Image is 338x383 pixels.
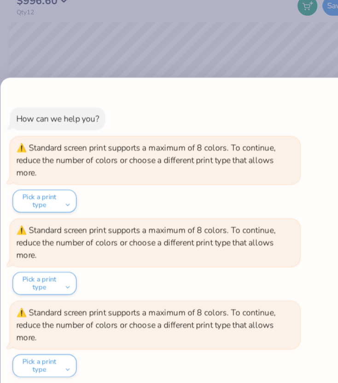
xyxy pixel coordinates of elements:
div: How can we help you? [14,109,87,119]
div: Standard screen print supports a maximum of 8 colors. To continue, reduce the number of colors or... [14,208,244,240]
button: Pick a print type [11,322,68,342]
div: Standard screen print supports a maximum of 8 colors. To continue, reduce the number of colors or... [14,280,244,313]
button: Pick a print type [11,177,68,197]
div: Standard screen print supports a maximum of 8 colors. To continue, reduce the number of colors or... [14,135,244,167]
button: Pick a print type [11,250,68,270]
